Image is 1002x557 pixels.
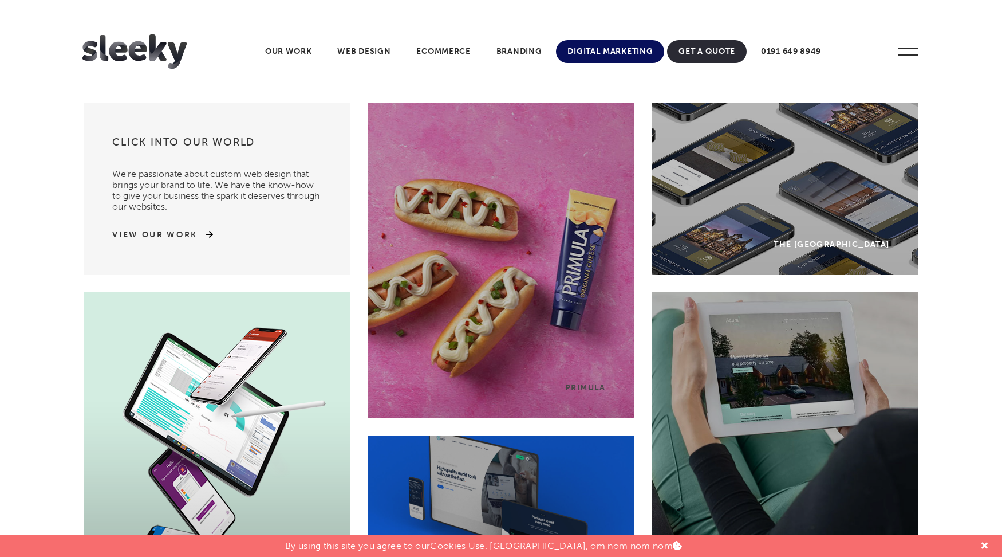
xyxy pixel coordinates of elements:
p: By using this site you agree to our . [GEOGRAPHIC_DATA], om nom nom nom [285,535,682,551]
h3: Click into our world [112,135,322,157]
a: Ecommerce [405,40,482,63]
a: Digital Marketing [556,40,664,63]
a: View Our Work [112,229,198,241]
a: The [GEOGRAPHIC_DATA] [652,103,918,275]
p: We’re passionate about custom web design that brings your brand to life. We have the know-how to ... [112,157,322,212]
img: Sleeky Web Design Newcastle [82,34,187,69]
a: 0191 649 8949 [749,40,833,63]
div: The [GEOGRAPHIC_DATA] [774,240,889,249]
a: Cookies Use [430,540,485,551]
a: Primula [368,103,634,418]
img: arrow [198,230,213,238]
a: Our Work [254,40,324,63]
a: Web Design [326,40,402,63]
a: Branding [485,40,554,63]
a: Get A Quote [667,40,747,63]
div: Primula [565,383,606,393]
